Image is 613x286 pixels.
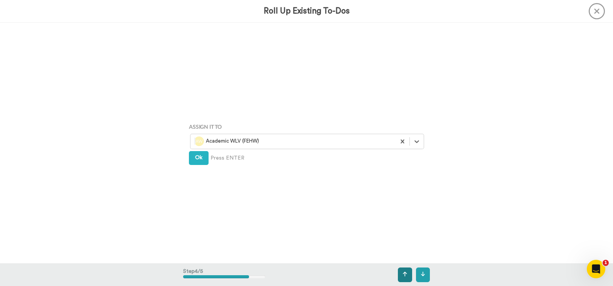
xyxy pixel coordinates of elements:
button: Ok [189,151,209,165]
img: aw.png [194,136,204,146]
div: Academic WLV (FEHW) [194,136,392,146]
span: 1 [603,260,609,266]
span: Ok [195,155,202,160]
iframe: Intercom live chat [587,260,605,278]
div: Step 4 / 5 [183,264,265,286]
h4: Assign It To [189,124,424,130]
h3: Roll Up Existing To-Dos [264,7,350,15]
span: Press ENTER [211,154,244,162]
